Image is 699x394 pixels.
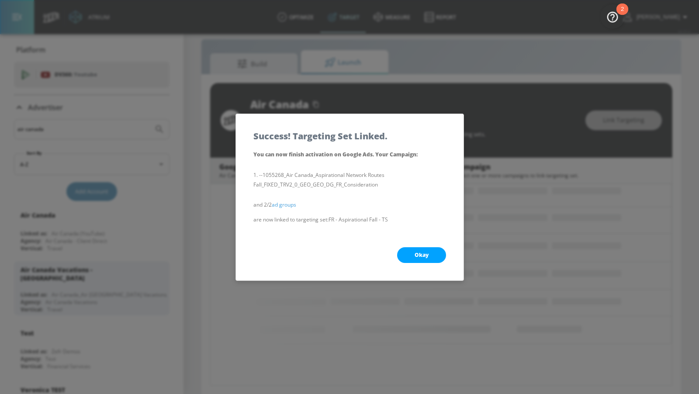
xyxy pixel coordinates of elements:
a: ad groups [272,201,296,208]
li: --1055268_Air Canada_Aspirational Network Routes Fall_FIXED_TRV2_0_GEO_GEO_DG_FR_Consideration [253,170,446,190]
div: 2 [621,9,624,21]
p: You can now finish activation on Google Ads. Your Campaign : [253,149,446,160]
p: and 2/2 [253,200,446,210]
button: Open Resource Center, 2 new notifications [600,4,625,29]
span: Okay [415,252,429,259]
h5: Success! Targeting Set Linked. [253,131,388,141]
p: are now linked to targeting set: FR - Aspirational Fall - TS [253,215,446,225]
button: Okay [397,247,446,263]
